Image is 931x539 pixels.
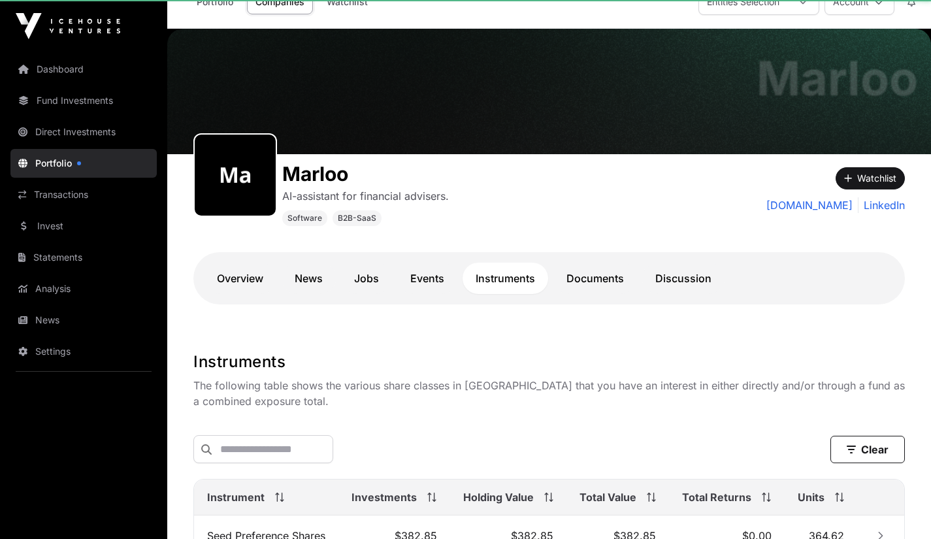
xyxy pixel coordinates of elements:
[287,213,322,223] span: Software
[193,351,905,372] h1: Instruments
[642,263,725,294] a: Discussion
[16,13,120,39] img: Icehouse Ventures Logo
[766,197,853,213] a: [DOMAIN_NAME]
[282,188,449,204] p: AI-assistant for financial advisers.
[10,212,157,240] a: Invest
[10,86,157,115] a: Fund Investments
[858,197,905,213] a: LinkedIn
[10,55,157,84] a: Dashboard
[282,263,336,294] a: News
[204,263,894,294] nav: Tabs
[10,274,157,303] a: Analysis
[351,489,417,505] span: Investments
[553,263,637,294] a: Documents
[836,167,905,189] button: Watchlist
[830,436,905,463] button: Clear
[204,263,276,294] a: Overview
[798,489,825,505] span: Units
[10,306,157,335] a: News
[193,378,905,409] p: The following table shows the various share classes in [GEOGRAPHIC_DATA] that you have an interes...
[200,140,270,210] img: marloo429.png
[341,263,392,294] a: Jobs
[463,489,534,505] span: Holding Value
[10,243,157,272] a: Statements
[207,489,265,505] span: Instrument
[338,213,376,223] span: B2B-SaaS
[463,263,548,294] a: Instruments
[580,489,636,505] span: Total Value
[282,162,449,186] h1: Marloo
[682,489,751,505] span: Total Returns
[397,263,457,294] a: Events
[866,476,931,539] iframe: Chat Widget
[10,149,157,178] a: Portfolio
[757,55,918,102] h1: Marloo
[10,337,157,366] a: Settings
[10,180,157,209] a: Transactions
[167,29,931,154] img: Marloo
[10,118,157,146] a: Direct Investments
